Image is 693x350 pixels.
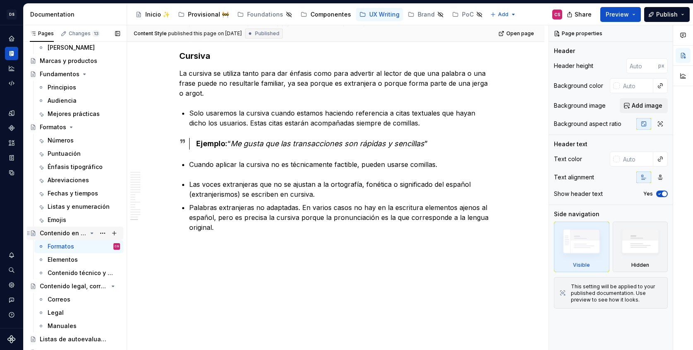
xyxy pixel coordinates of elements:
[506,30,534,37] span: Open page
[48,269,116,277] div: Contenido técnico y explicativo
[5,32,18,45] div: Home
[5,249,18,262] button: Notifications
[5,278,18,292] a: Settings
[69,30,100,37] div: Changes
[5,136,18,150] div: Assets
[26,280,123,293] a: Contenido legal, correos, manuales y otros
[554,210,599,218] div: Side navigation
[34,147,123,160] a: Puntuación
[297,8,354,21] a: Componentes
[189,108,492,128] p: Solo usaremos la cursiva cuando estamos haciendo referencia a citas textuales que hayan dicho los...
[189,203,492,232] p: Palabras extranjeras no adaptadas. En varios casos no hay en la escritura elementos ajenos al esp...
[40,57,97,65] div: Marcas y productos
[554,101,606,110] div: Background image
[34,266,123,280] a: Contenido técnico y explicativo
[5,47,18,60] a: Documentation
[188,10,229,19] div: Provisional 🚧
[600,7,641,22] button: Preview
[34,81,123,94] a: Principios
[563,7,597,22] button: Share
[632,101,662,110] span: Add image
[48,136,74,145] div: Números
[40,229,87,237] div: Contenido en plataformas
[168,30,242,37] div: published this page on [DATE]
[606,10,629,19] span: Preview
[310,10,351,19] div: Componentes
[496,28,538,39] a: Open page
[449,8,486,21] a: PoC
[132,8,173,21] a: Inicio ✨
[5,62,18,75] a: Analytics
[620,98,668,113] button: Add image
[48,295,70,304] div: Correos
[40,70,79,78] div: Fundamentos
[554,155,582,163] div: Text color
[631,262,649,268] div: Hidden
[554,11,561,18] div: CS
[404,8,447,21] a: Brand
[34,94,123,107] a: Audiencia
[554,190,603,198] div: Show header text
[132,6,486,23] div: Page tree
[48,322,77,330] div: Manuales
[575,10,592,19] span: Share
[30,30,54,37] div: Pages
[554,222,609,272] div: Visible
[620,152,653,167] input: Auto
[48,150,81,158] div: Puntuación
[5,263,18,277] button: Search ⌘K
[48,216,66,224] div: Emojis
[40,123,66,131] div: Formatos
[247,10,283,19] div: Foundations
[554,120,621,128] div: Background aspect ratio
[48,242,74,251] div: Formatos
[48,110,100,118] div: Mejores prácticas
[231,139,424,148] em: Me gusta que las transacciones son rápidas y sencillas
[34,213,123,227] a: Emojis
[34,240,123,253] a: FormatosCS
[554,82,603,90] div: Background color
[658,63,664,69] p: px
[554,47,575,55] div: Header
[34,200,123,213] a: Listas y enumeración
[26,227,123,240] a: Contenido en plataformas
[48,163,103,171] div: Énfasis tipográfico
[7,10,17,19] div: DS
[196,139,227,148] strong: Ejemplo:
[34,174,123,187] a: Abreviaciones
[613,222,668,272] div: Hidden
[5,166,18,179] a: Data sources
[26,68,123,81] a: Fundamentos
[5,121,18,135] a: Components
[554,140,587,148] div: Header text
[115,242,119,251] div: CS
[498,11,508,18] span: Add
[34,41,123,54] a: [PERSON_NAME]
[26,54,123,68] a: Marcas y productos
[145,10,170,19] div: Inicio ✨
[92,30,100,37] span: 13
[369,10,399,19] div: UX Writing
[462,10,474,19] div: PoC
[626,58,658,73] input: Auto
[48,256,78,264] div: Elementos
[26,333,123,346] a: Listas de autoevaluación
[5,151,18,164] a: Storybook stories
[7,335,16,343] svg: Supernova Logo
[40,282,108,290] div: Contenido legal, correos, manuales y otros
[26,121,123,134] a: Formatos
[234,8,296,21] a: Foundations
[34,134,123,147] a: Números
[571,283,662,303] div: This setting will be applied to your published documentation. Use preview to see how it looks.
[196,138,492,150] div: “ ”
[34,253,123,266] a: Elementos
